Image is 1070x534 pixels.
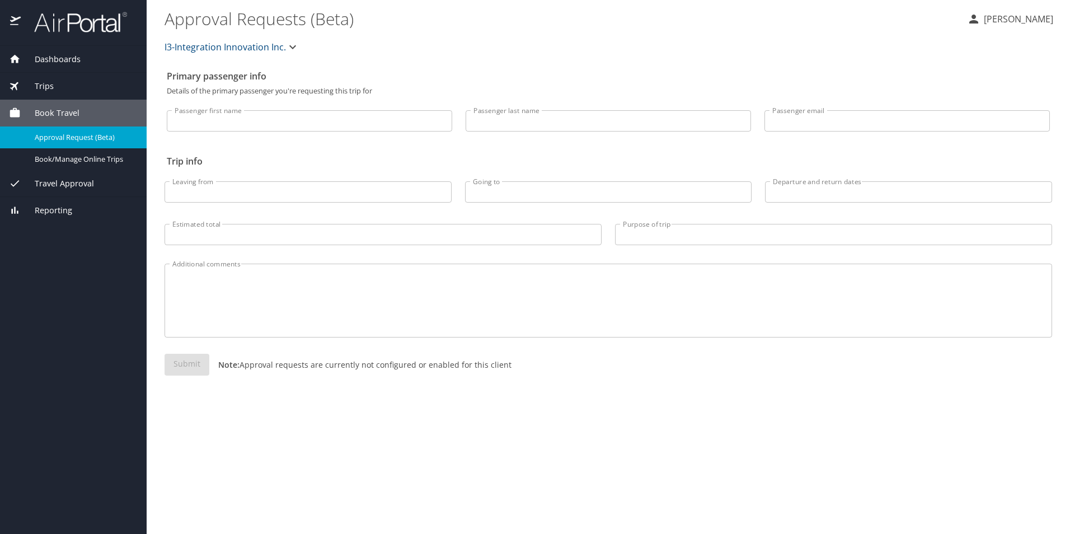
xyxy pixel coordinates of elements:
p: Details of the primary passenger you're requesting this trip for [167,87,1050,95]
span: Trips [21,80,54,92]
button: [PERSON_NAME] [963,9,1058,29]
img: icon-airportal.png [10,11,22,33]
span: Reporting [21,204,72,217]
img: airportal-logo.png [22,11,127,33]
strong: Note: [218,359,240,370]
span: Book Travel [21,107,79,119]
span: Book/Manage Online Trips [35,154,133,165]
span: I3-Integration Innovation Inc. [165,39,286,55]
p: Approval requests are currently not configured or enabled for this client [209,359,511,371]
h1: Approval Requests (Beta) [165,1,958,36]
span: Approval Request (Beta) [35,132,133,143]
h2: Primary passenger info [167,67,1050,85]
span: Travel Approval [21,177,94,190]
p: [PERSON_NAME] [980,12,1053,26]
h2: Trip info [167,152,1050,170]
span: Dashboards [21,53,81,65]
button: I3-Integration Innovation Inc. [160,36,304,58]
